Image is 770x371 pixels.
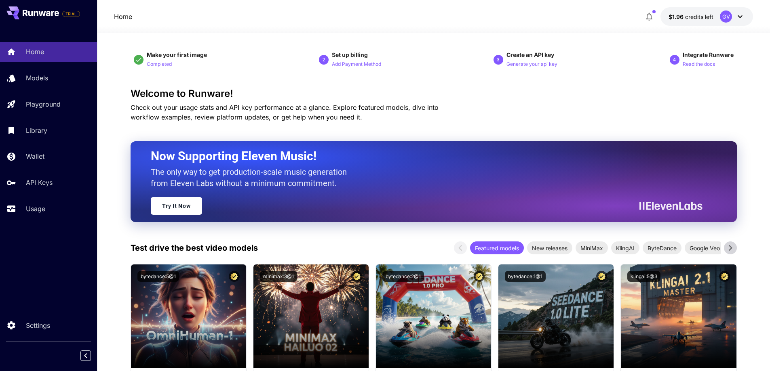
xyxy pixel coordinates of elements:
div: Featured models [470,241,524,254]
div: Google Veo [685,241,725,254]
button: Completed [147,59,172,69]
span: $1.96 [669,13,685,20]
img: alt [376,264,491,368]
span: Create an API key [506,51,554,58]
span: Set up billing [332,51,368,58]
span: Google Veo [685,244,725,252]
h2: Now Supporting Eleven Music! [151,149,696,164]
p: Playground [26,99,61,109]
p: Wallet [26,151,44,161]
button: Certified Model – Vetted for best performance and includes a commercial license. [229,271,240,282]
a: Home [114,12,132,21]
button: minimax:3@1 [260,271,297,282]
img: alt [131,264,246,368]
button: Certified Model – Vetted for best performance and includes a commercial license. [596,271,607,282]
p: Usage [26,204,45,214]
span: Featured models [470,244,524,252]
button: Collapse sidebar [80,350,91,361]
p: Library [26,126,47,135]
p: Read the docs [683,61,715,68]
p: Models [26,73,48,83]
div: $1.9604 [669,13,713,21]
button: Add Payment Method [332,59,381,69]
img: alt [253,264,369,368]
p: Completed [147,61,172,68]
button: bytedance:1@1 [505,271,546,282]
a: Try It Now [151,197,202,215]
button: Read the docs [683,59,715,69]
p: The only way to get production-scale music generation from Eleven Labs without a minimum commitment. [151,166,353,189]
p: Add Payment Method [332,61,381,68]
button: Certified Model – Vetted for best performance and includes a commercial license. [351,271,362,282]
span: Check out your usage stats and API key performance at a glance. Explore featured models, dive int... [131,103,439,121]
p: Settings [26,321,50,330]
button: klingai:5@3 [627,271,660,282]
span: TRIAL [63,11,80,17]
p: Generate your api key [506,61,557,68]
p: 4 [673,56,676,63]
img: alt [621,264,736,368]
span: credits left [685,13,713,20]
img: alt [498,264,614,368]
p: Test drive the best video models [131,242,258,254]
div: MiniMax [576,241,608,254]
div: Collapse sidebar [86,348,97,363]
button: Certified Model – Vetted for best performance and includes a commercial license. [474,271,485,282]
span: Add your payment card to enable full platform functionality. [62,9,80,19]
span: New releases [527,244,572,252]
p: Home [26,47,44,57]
p: 3 [497,56,500,63]
p: 2 [323,56,325,63]
span: MiniMax [576,244,608,252]
h3: Welcome to Runware! [131,88,737,99]
button: Certified Model – Vetted for best performance and includes a commercial license. [719,271,730,282]
button: bytedance:5@1 [137,271,179,282]
p: API Keys [26,178,53,187]
div: New releases [527,241,572,254]
button: bytedance:2@1 [382,271,424,282]
div: ByteDance [643,241,681,254]
div: KlingAI [611,241,639,254]
button: Generate your api key [506,59,557,69]
span: ByteDance [643,244,681,252]
nav: breadcrumb [114,12,132,21]
span: Integrate Runware [683,51,734,58]
div: GV [720,10,732,23]
span: KlingAI [611,244,639,252]
span: Make your first image [147,51,207,58]
button: $1.9604GV [660,7,753,26]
